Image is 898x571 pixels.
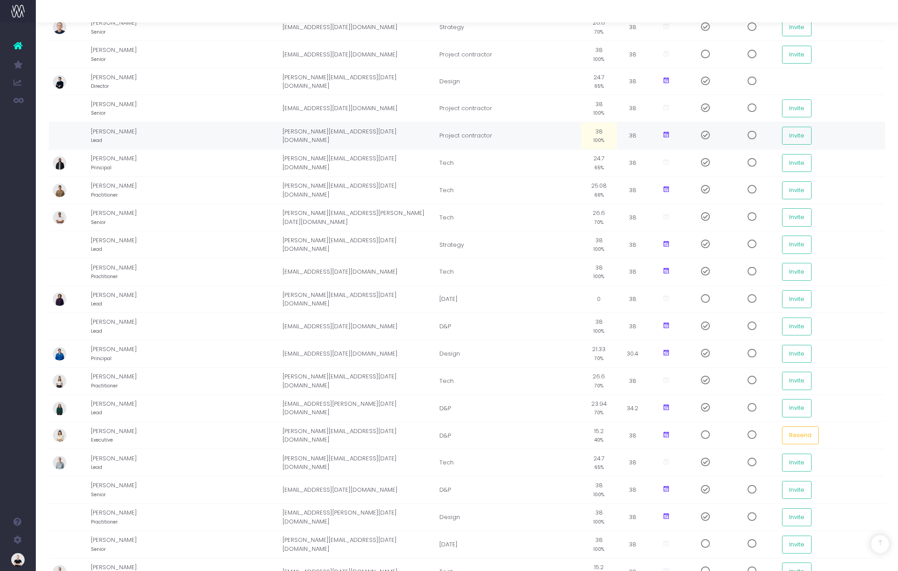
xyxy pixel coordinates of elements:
[91,108,106,116] small: Senior
[593,545,604,553] small: 100%
[278,258,435,286] td: [EMAIL_ADDRESS][DATE][DOMAIN_NAME]
[581,531,617,558] td: 38
[91,463,102,471] small: Lead
[91,435,113,443] small: Executive
[53,456,66,469] img: profile_images
[53,265,66,279] img: profile_images
[594,435,603,443] small: 40%
[53,129,66,142] img: profile_images
[91,517,118,525] small: Practitioner
[581,68,617,95] td: 24.7
[782,318,812,335] button: Invite
[91,176,279,204] td: [PERSON_NAME]
[581,149,617,176] td: 24.7
[782,154,812,172] button: Invite
[91,340,279,367] td: [PERSON_NAME]
[593,490,604,498] small: 100%
[435,204,581,231] td: Tech
[53,75,66,89] img: profile_images
[617,258,648,286] td: 38
[435,449,581,477] td: Tech
[782,508,812,526] button: Invite
[617,367,648,395] td: 38
[782,536,812,554] button: Invite
[91,163,112,171] small: Principal
[91,82,109,90] small: Director
[435,122,581,150] td: Project contractor
[594,408,603,416] small: 70%
[53,48,66,61] img: profile_images
[594,82,604,90] small: 65%
[91,122,279,150] td: [PERSON_NAME]
[278,204,435,231] td: [PERSON_NAME][EMAIL_ADDRESS][PERSON_NAME][DATE][DOMAIN_NAME]
[581,313,617,340] td: 38
[91,27,106,35] small: Senior
[278,14,435,41] td: [EMAIL_ADDRESS][DATE][DOMAIN_NAME]
[782,127,812,145] button: Invite
[278,503,435,531] td: [EMAIL_ADDRESS][PERSON_NAME][DATE][DOMAIN_NAME]
[278,95,435,122] td: [EMAIL_ADDRESS][DATE][DOMAIN_NAME]
[581,176,617,204] td: 25.08
[278,68,435,95] td: [PERSON_NAME][EMAIL_ADDRESS][DATE][DOMAIN_NAME]
[53,156,66,170] img: profile_images
[91,503,279,531] td: [PERSON_NAME]
[617,204,648,231] td: 38
[581,477,617,504] td: 38
[11,553,25,567] img: images/default_profile_image.png
[91,272,118,280] small: Practitioner
[617,395,648,422] td: 34.2
[581,503,617,531] td: 38
[91,381,118,389] small: Practitioner
[91,190,118,198] small: Practitioner
[617,68,648,95] td: 38
[435,68,581,95] td: Design
[91,218,106,226] small: Senior
[435,395,581,422] td: D&P
[435,313,581,340] td: D&P
[91,477,279,504] td: [PERSON_NAME]
[617,340,648,367] td: 30.4
[278,422,435,449] td: [PERSON_NAME][EMAIL_ADDRESS][DATE][DOMAIN_NAME]
[91,231,279,258] td: [PERSON_NAME]
[91,245,102,253] small: Lead
[53,483,66,497] img: profile_images
[581,204,617,231] td: 26.6
[53,374,66,388] img: profile_images
[278,531,435,558] td: [PERSON_NAME][EMAIL_ADDRESS][DATE][DOMAIN_NAME]
[91,545,106,553] small: Senior
[581,122,617,150] td: 38
[91,95,279,122] td: [PERSON_NAME]
[581,258,617,286] td: 38
[278,477,435,504] td: [EMAIL_ADDRESS][DATE][DOMAIN_NAME]
[91,68,279,95] td: [PERSON_NAME]
[435,176,581,204] td: Tech
[593,136,604,144] small: 100%
[581,286,617,313] td: 0
[53,511,66,524] img: profile_images
[594,354,603,362] small: 70%
[91,531,279,558] td: [PERSON_NAME]
[91,204,279,231] td: [PERSON_NAME]
[278,395,435,422] td: [EMAIL_ADDRESS][PERSON_NAME][DATE][DOMAIN_NAME]
[53,211,66,224] img: profile_images
[435,95,581,122] td: Project contractor
[53,21,66,34] img: profile_images
[782,426,819,444] button: Resend
[53,102,66,115] img: profile_images
[594,27,603,35] small: 70%
[435,14,581,41] td: Strategy
[91,313,279,340] td: [PERSON_NAME]
[91,55,106,63] small: Senior
[782,399,812,417] button: Invite
[91,14,279,41] td: [PERSON_NAME]
[91,422,279,449] td: [PERSON_NAME]
[593,272,604,280] small: 100%
[435,422,581,449] td: D&P
[593,326,604,335] small: 100%
[91,258,279,286] td: [PERSON_NAME]
[53,238,66,251] img: profile_images
[617,149,648,176] td: 38
[617,231,648,258] td: 38
[435,477,581,504] td: D&P
[278,149,435,176] td: [PERSON_NAME][EMAIL_ADDRESS][DATE][DOMAIN_NAME]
